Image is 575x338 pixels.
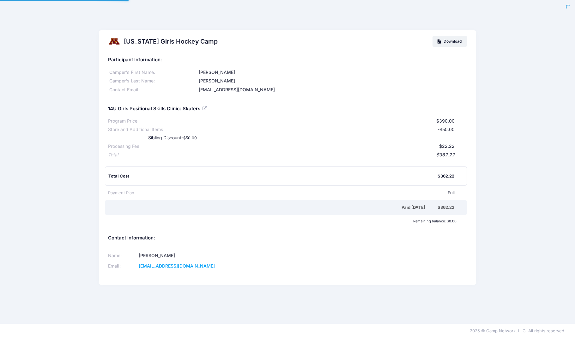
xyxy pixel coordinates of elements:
div: Sibling Discount [136,135,348,141]
div: Program Price [108,118,137,124]
div: Store and Additional Items [108,126,163,133]
a: View Registration Details [203,105,208,111]
span: $390.00 [436,118,455,124]
div: $362.22 [438,173,454,179]
div: -$50.00 [163,126,454,133]
div: [PERSON_NAME] [198,69,467,76]
a: [EMAIL_ADDRESS][DOMAIN_NAME] [139,263,215,269]
td: [PERSON_NAME] [137,250,279,261]
td: Name: [108,250,136,261]
h5: Participant Information: [108,57,467,63]
div: Full [134,190,454,196]
td: Email: [108,261,136,272]
h5: 14U Girls Positional Skills Clinic: Skaters [108,106,208,112]
div: $22.22 [139,143,454,150]
a: Download [433,36,467,47]
div: Remaining balance: $0.00 [105,219,460,223]
div: Camper's Last Name: [108,78,198,84]
div: Processing Fee [108,143,139,150]
div: Camper's First Name: [108,69,198,76]
div: [PERSON_NAME] [198,78,467,84]
div: [EMAIL_ADDRESS][DOMAIN_NAME] [198,87,467,93]
h5: Contact Information: [108,235,467,241]
span: Download [444,39,462,44]
div: Total Cost [108,173,437,179]
small: -$50.00 [181,136,197,140]
h2: [US_STATE] Girls Hockey Camp [124,38,218,45]
div: Total [108,152,118,158]
div: Contact Email: [108,87,198,93]
span: 2025 © Camp Network, LLC. All rights reserved. [470,328,566,333]
div: $362.22 [118,152,454,158]
div: $362.22 [438,204,454,211]
div: Paid [DATE] [109,204,437,211]
div: Payment Plan [108,190,134,196]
